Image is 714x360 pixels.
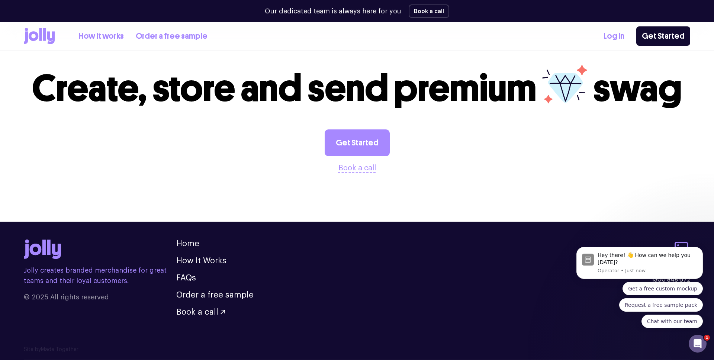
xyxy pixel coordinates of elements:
[176,291,254,299] a: Order a free sample
[24,292,176,302] span: © 2025 All rights reserved
[689,335,707,353] iframe: Intercom live chat
[41,347,78,352] a: Made Together
[136,30,208,42] a: Order a free sample
[78,30,124,42] a: How it works
[176,257,226,265] a: How It Works
[338,162,376,174] button: Book a call
[265,6,401,16] p: Our dedicated team is always here for you
[565,240,714,332] iframe: Intercom notifications message
[24,346,690,354] p: Site by
[325,129,390,156] a: Get Started
[176,308,225,316] button: Book a call
[176,308,218,316] span: Book a call
[604,30,624,42] a: Log In
[176,274,196,282] a: FAQs
[32,66,537,111] span: Create, store and send premium
[24,265,176,286] p: Jolly creates branded merchandise for great teams and their loyal customers.
[409,4,449,18] button: Book a call
[593,66,682,111] span: swag
[704,335,710,341] span: 1
[176,240,199,248] a: Home
[636,26,690,46] a: Get Started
